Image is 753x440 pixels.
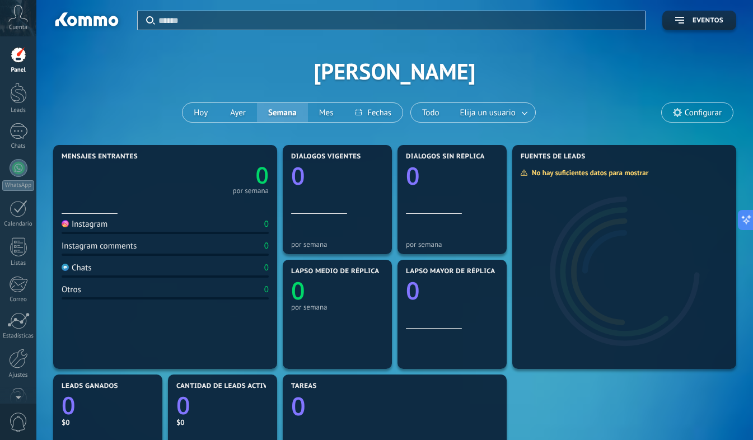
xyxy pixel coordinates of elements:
[693,17,723,25] span: Eventos
[9,24,27,31] span: Cuenta
[458,105,518,120] span: Elija un usuario
[291,389,306,423] text: 0
[176,388,269,422] a: 0
[662,11,736,30] button: Eventos
[176,388,190,422] text: 0
[291,153,361,161] span: Diálogos vigentes
[2,333,35,340] div: Estadísticas
[406,240,498,249] div: por semana
[264,284,269,295] div: 0
[264,263,269,273] div: 0
[406,159,420,192] text: 0
[2,296,35,303] div: Correo
[291,382,317,390] span: Tareas
[165,160,269,191] a: 0
[176,382,277,390] span: Cantidad de leads activos
[291,268,380,275] span: Lapso medio de réplica
[411,103,451,122] button: Todo
[344,103,402,122] button: Fechas
[406,268,495,275] span: Lapso mayor de réplica
[264,241,269,251] div: 0
[62,418,154,427] div: $0
[2,143,35,150] div: Chats
[291,159,305,192] text: 0
[291,274,305,307] text: 0
[183,103,219,122] button: Hoy
[219,103,257,122] button: Ayer
[232,188,269,194] div: por semana
[176,418,269,427] div: $0
[62,382,118,390] span: Leads ganados
[2,372,35,379] div: Ajustes
[451,103,535,122] button: Elija un usuario
[2,260,35,267] div: Listas
[2,221,35,228] div: Calendario
[256,160,269,191] text: 0
[291,389,498,423] a: 0
[2,180,34,191] div: WhatsApp
[62,219,107,230] div: Instagram
[62,220,69,227] img: Instagram
[2,107,35,114] div: Leads
[62,264,69,271] img: Chats
[257,103,308,122] button: Semana
[308,103,345,122] button: Mes
[685,108,722,118] span: Configurar
[406,153,485,161] span: Diálogos sin réplica
[62,284,81,295] div: Otros
[62,388,154,422] a: 0
[2,67,35,74] div: Panel
[62,153,138,161] span: Mensajes entrantes
[520,168,656,177] div: No hay suficientes datos para mostrar
[406,274,420,307] text: 0
[291,240,383,249] div: por semana
[291,303,383,311] div: por semana
[521,153,586,161] span: Fuentes de leads
[62,241,137,251] div: Instagram comments
[62,388,76,422] text: 0
[264,219,269,230] div: 0
[62,263,92,273] div: Chats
